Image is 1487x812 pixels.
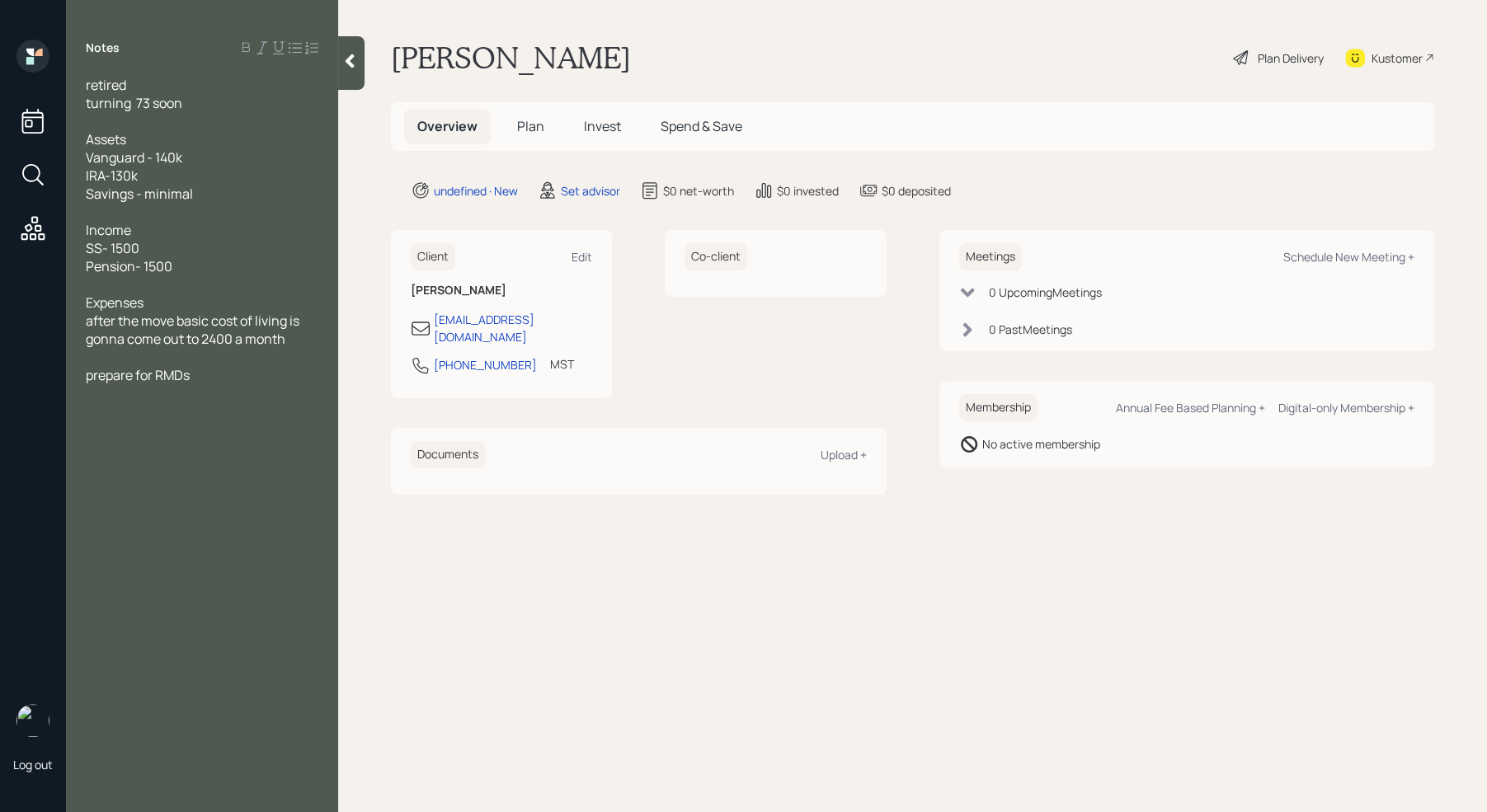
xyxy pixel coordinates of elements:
h6: Meetings [959,243,1022,270]
div: Annual Fee Based Planning + [1116,400,1265,415]
div: Upload + [821,447,867,462]
span: retired [86,76,126,94]
img: retirable_logo.png [16,704,49,737]
div: Set advisor [561,182,620,199]
span: prepare for RMDs [86,366,190,384]
span: SS- 1500 [86,239,139,257]
span: Expenses [86,293,144,312]
div: Digital-only Membership + [1278,400,1414,415]
div: 0 Upcoming Meeting s [989,284,1102,301]
span: after the move basic cost of living is gonna come out to 2400 a month [86,312,302,348]
h6: Co-client [685,243,747,270]
span: Invest [584,117,621,135]
div: [EMAIL_ADDRESS][DOMAIN_NAME] [434,311,592,345]
div: No active membership [982,435,1100,453]
label: Notes [86,40,120,56]
span: turning 73 soon [86,94,182,112]
h6: Client [411,243,455,270]
div: 0 Past Meeting s [989,321,1072,338]
span: Plan [517,117,544,135]
div: [PHONE_NUMBER] [434,356,537,373]
h6: Membership [959,394,1038,421]
span: Pension- 1500 [86,257,172,275]
h1: [PERSON_NAME] [391,40,631,76]
div: $0 net-worth [663,182,734,199]
span: Spend & Save [661,117,742,135]
span: IRA-130k [86,167,138,185]
div: Edit [572,249,592,265]
span: Income [86,221,131,239]
span: Vanguard - 140k [86,148,182,167]
div: Log out [13,757,53,772]
div: Schedule New Meeting + [1283,249,1414,265]
div: MST [550,355,574,373]
span: Overview [417,117,478,135]
div: undefined · New [434,182,518,199]
div: $0 invested [777,182,839,199]
div: Plan Delivery [1258,49,1324,67]
div: Kustomer [1372,49,1423,67]
span: Assets [86,130,126,148]
span: Savings - minimal [86,185,193,203]
h6: [PERSON_NAME] [411,284,592,298]
h6: Documents [411,441,485,468]
div: $0 deposited [882,182,951,199]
